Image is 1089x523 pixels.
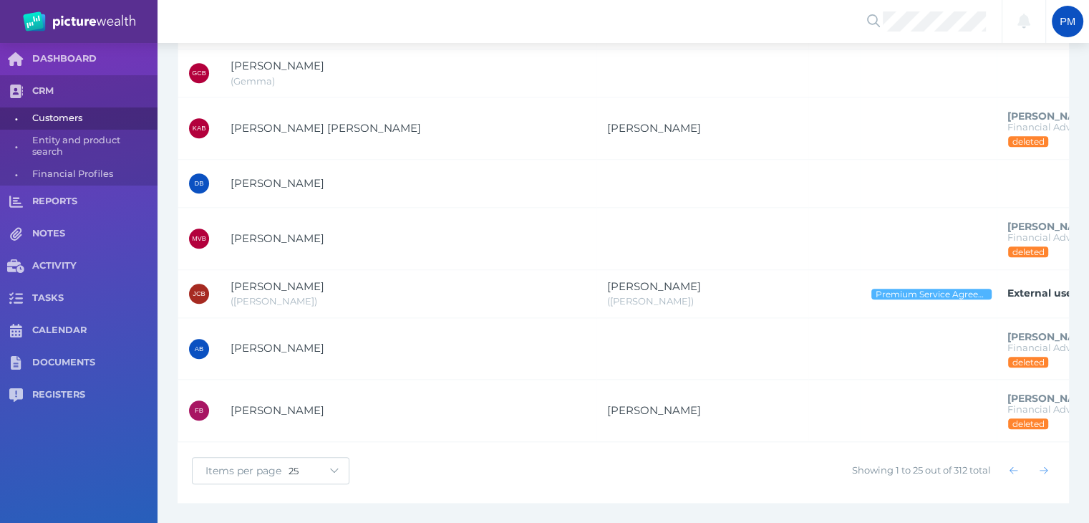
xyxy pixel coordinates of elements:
span: James Charles Boardman [231,279,324,293]
div: Dashrath Bhandari [189,173,209,193]
span: Items per page [193,464,289,477]
div: Fred Bollinger [189,400,209,421]
span: AB [195,345,203,352]
span: Financial Adviser (DELETED) [1007,231,1088,243]
span: MVB [192,235,206,242]
span: Entity and product search [32,130,153,163]
span: Financial Adviser (DELETED) [1007,403,1088,415]
span: Lesley Janet Boardman [607,279,701,293]
span: deleted [1011,418,1045,429]
span: Gemma Catherine Bertrand [231,59,324,72]
div: Alexander Boboff [189,339,209,359]
span: deleted [1011,357,1045,368]
span: Customers [32,107,153,130]
div: Gemma Catherine Bertrand [189,63,209,83]
span: Premium Service Agreement - Ongoing [874,289,989,299]
span: JCB [193,290,205,297]
img: PW [23,11,135,32]
span: FB [195,407,203,414]
span: DB [195,180,204,187]
span: Gemma [231,75,275,87]
span: Financial Adviser (DELETED) [1007,121,1088,133]
span: CRM [32,85,158,97]
span: deleted [1011,246,1045,257]
div: Peter McDonald [1052,6,1083,37]
span: DOCUMENTS [32,357,158,369]
span: REPORTS [32,196,158,208]
span: Dashrath Bhandari [231,176,324,190]
span: Financial Profiles [32,163,153,186]
span: KAB [193,125,206,132]
div: Katarzyna Anna Betka [189,118,209,138]
span: Nigel James Hurley [607,121,701,135]
span: Melanie Velta Blumberg [231,231,324,245]
span: TASKS [32,292,158,304]
span: REGISTERS [32,389,158,401]
button: Show next page [1033,460,1055,481]
div: James Charles Boardman [189,284,209,304]
span: PM [1060,16,1075,27]
span: Maureen Bollinger [607,403,701,417]
span: Financial Adviser (DELETED) [1007,342,1088,353]
span: Alexander Boboff [231,341,324,355]
span: NOTES [32,228,158,240]
span: ACTIVITY [32,260,158,272]
span: Jim [231,295,317,307]
span: Lesley [607,295,694,307]
span: GCB [192,69,206,77]
span: External user [1007,287,1077,299]
span: Showing 1 to 25 out of 312 total [852,464,991,476]
span: CALENDAR [32,325,158,337]
button: Show previous page [1003,460,1025,481]
span: deleted [1011,136,1045,147]
span: DASHBOARD [32,53,158,65]
span: Katarzyna Anna Betka [231,121,421,135]
span: Fred Bollinger [231,403,324,417]
div: Melanie Velta Blumberg [189,229,209,249]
